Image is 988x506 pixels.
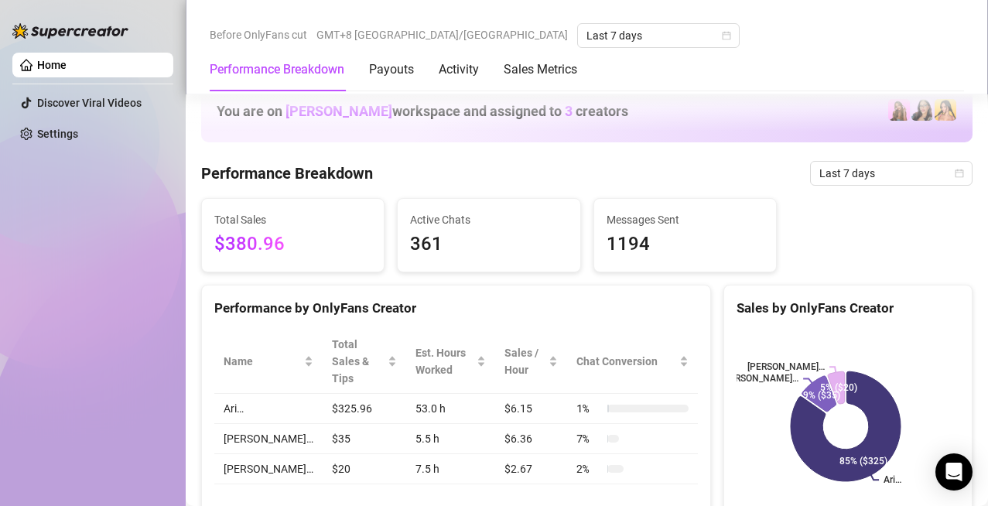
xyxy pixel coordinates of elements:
[722,31,731,40] span: calendar
[323,394,406,424] td: $325.96
[210,23,307,46] span: Before OnlyFans cut
[323,454,406,484] td: $20
[201,162,373,184] h4: Performance Breakdown
[415,344,473,378] div: Est. Hours Worked
[737,298,959,319] div: Sales by OnlyFans Creator
[565,103,573,119] span: 3
[323,424,406,454] td: $35
[576,460,601,477] span: 2 %
[214,424,323,454] td: [PERSON_NAME]…
[37,128,78,140] a: Settings
[369,60,414,79] div: Payouts
[406,394,495,424] td: 53.0 h
[747,361,825,372] text: [PERSON_NAME]…
[214,230,371,259] span: $380.96
[410,211,567,228] span: Active Chats
[37,59,67,71] a: Home
[406,454,495,484] td: 7.5 h
[214,298,698,319] div: Performance by OnlyFans Creator
[495,330,567,394] th: Sales / Hour
[721,374,798,385] text: [PERSON_NAME]…
[406,424,495,454] td: 5.5 h
[214,394,323,424] td: Ari…
[955,169,964,178] span: calendar
[12,23,128,39] img: logo-BBDzfeDw.svg
[495,394,567,424] td: $6.15
[884,474,901,485] text: Ari…
[323,330,406,394] th: Total Sales & Tips
[567,330,698,394] th: Chat Conversion
[504,60,577,79] div: Sales Metrics
[210,60,344,79] div: Performance Breakdown
[37,97,142,109] a: Discover Viral Videos
[576,400,601,417] span: 1 %
[316,23,568,46] span: GMT+8 [GEOGRAPHIC_DATA]/[GEOGRAPHIC_DATA]
[332,336,385,387] span: Total Sales & Tips
[586,24,730,47] span: Last 7 days
[576,430,601,447] span: 7 %
[495,454,567,484] td: $2.67
[214,330,323,394] th: Name
[410,230,567,259] span: 361
[214,454,323,484] td: [PERSON_NAME]…
[607,230,764,259] span: 1194
[439,60,479,79] div: Activity
[504,344,545,378] span: Sales / Hour
[888,99,910,121] img: Ari
[214,211,371,228] span: Total Sales
[576,353,676,370] span: Chat Conversion
[819,162,963,185] span: Last 7 days
[607,211,764,228] span: Messages Sent
[935,453,973,491] div: Open Intercom Messenger
[935,99,956,121] img: Jocelyn
[285,103,392,119] span: [PERSON_NAME]
[217,103,628,120] h1: You are on workspace and assigned to creators
[224,353,301,370] span: Name
[911,99,933,121] img: Sami
[495,424,567,454] td: $6.36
